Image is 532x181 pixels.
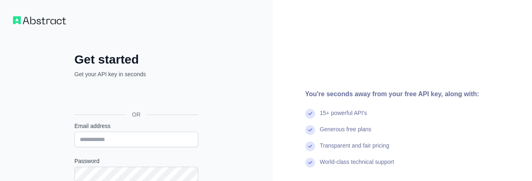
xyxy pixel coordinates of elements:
[74,122,198,130] label: Email address
[305,125,315,135] img: check mark
[305,89,519,99] div: You're seconds away from your free API key, along with:
[125,110,147,119] span: OR
[74,70,198,78] p: Get your API key in seconds
[305,158,315,168] img: check mark
[320,158,394,174] div: World-class technical support
[70,87,201,105] iframe: Sign in with Google Button
[13,16,66,24] img: Workflow
[320,125,372,141] div: Generous free plans
[74,52,198,67] h2: Get started
[305,109,315,119] img: check mark
[305,141,315,151] img: check mark
[320,109,367,125] div: 15+ powerful API's
[74,157,198,165] label: Password
[320,141,390,158] div: Transparent and fair pricing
